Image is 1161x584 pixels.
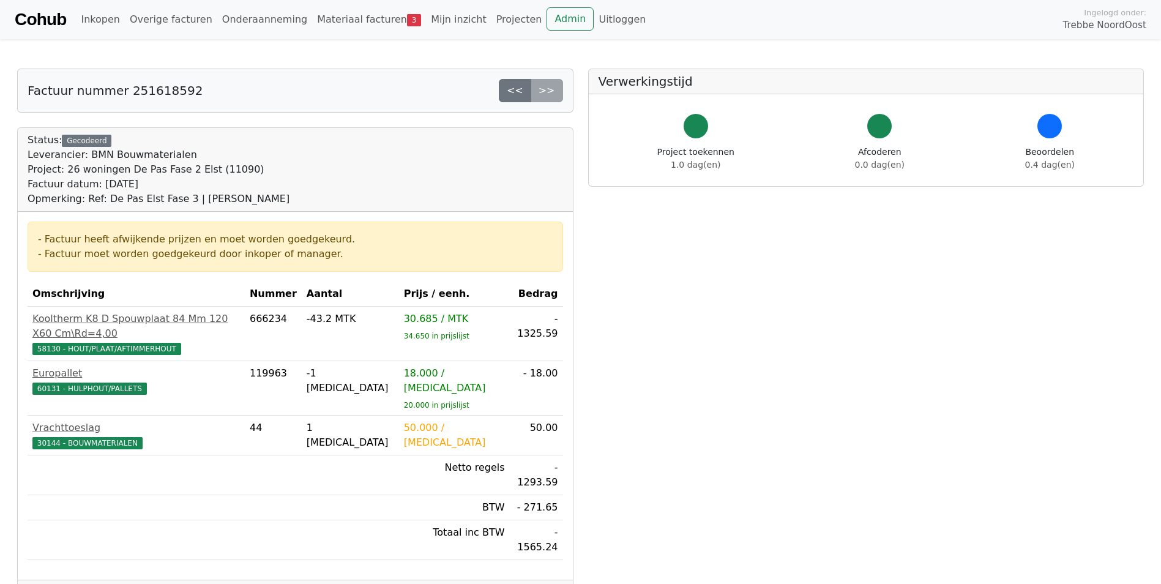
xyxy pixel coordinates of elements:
[302,282,399,307] th: Aantal
[28,192,289,206] div: Opmerking: Ref: De Pas Elst Fase 3 | [PERSON_NAME]
[399,520,510,560] td: Totaal inc BTW
[245,416,302,455] td: 44
[125,7,217,32] a: Overige facturen
[510,520,563,560] td: - 1565.24
[594,7,651,32] a: Uitloggen
[404,366,505,395] div: 18.000 / [MEDICAL_DATA]
[28,133,289,206] div: Status:
[32,312,240,341] div: Kooltherm K8 D Spouwplaat 84 Mm 120 X60 Cm\Rd=4,00
[599,74,1134,89] h5: Verwerkingstijd
[76,7,124,32] a: Inkopen
[657,146,734,171] div: Project toekennen
[32,421,240,450] a: Vrachttoeslag30144 - BOUWMATERIALEN
[32,312,240,356] a: Kooltherm K8 D Spouwplaat 84 Mm 120 X60 Cm\Rd=4,0058130 - HOUT/PLAAT/AFTIMMERHOUT
[38,232,553,247] div: - Factuur heeft afwijkende prijzen en moet worden goedgekeurd.
[491,7,547,32] a: Projecten
[32,383,147,395] span: 60131 - HULPHOUT/PALLETS
[426,7,491,32] a: Mijn inzicht
[1025,160,1075,170] span: 0.4 dag(en)
[510,416,563,455] td: 50.00
[1084,7,1146,18] span: Ingelogd onder:
[404,421,505,450] div: 50.000 / [MEDICAL_DATA]
[28,177,289,192] div: Factuur datum: [DATE]
[245,307,302,361] td: 666234
[547,7,594,31] a: Admin
[510,282,563,307] th: Bedrag
[404,312,505,326] div: 30.685 / MTK
[399,495,510,520] td: BTW
[399,282,510,307] th: Prijs / eenh.
[1025,146,1075,171] div: Beoordelen
[312,7,426,32] a: Materiaal facturen3
[510,495,563,520] td: - 271.65
[32,343,181,355] span: 58130 - HOUT/PLAAT/AFTIMMERHOUT
[217,7,312,32] a: Onderaanneming
[15,5,66,34] a: Cohub
[28,83,203,98] h5: Factuur nummer 251618592
[855,160,905,170] span: 0.0 dag(en)
[407,14,421,26] span: 3
[307,421,394,450] div: 1 [MEDICAL_DATA]
[307,366,394,395] div: -1 [MEDICAL_DATA]
[32,421,240,435] div: Vrachttoeslag
[404,332,469,340] sub: 34.650 in prijslijst
[32,366,240,395] a: Europallet60131 - HULPHOUT/PALLETS
[28,282,245,307] th: Omschrijving
[510,455,563,495] td: - 1293.59
[404,401,469,410] sub: 20.000 in prijslijst
[245,282,302,307] th: Nummer
[62,135,111,147] div: Gecodeerd
[32,437,143,449] span: 30144 - BOUWMATERIALEN
[399,455,510,495] td: Netto regels
[28,148,289,162] div: Leverancier: BMN Bouwmaterialen
[499,79,531,102] a: <<
[307,312,394,326] div: -43.2 MTK
[671,160,720,170] span: 1.0 dag(en)
[510,307,563,361] td: - 1325.59
[32,366,240,381] div: Europallet
[28,162,289,177] div: Project: 26 woningen De Pas Fase 2 Elst (11090)
[1063,18,1146,32] span: Trebbe NoordOost
[245,361,302,416] td: 119963
[855,146,905,171] div: Afcoderen
[510,361,563,416] td: - 18.00
[38,247,553,261] div: - Factuur moet worden goedgekeurd door inkoper of manager.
